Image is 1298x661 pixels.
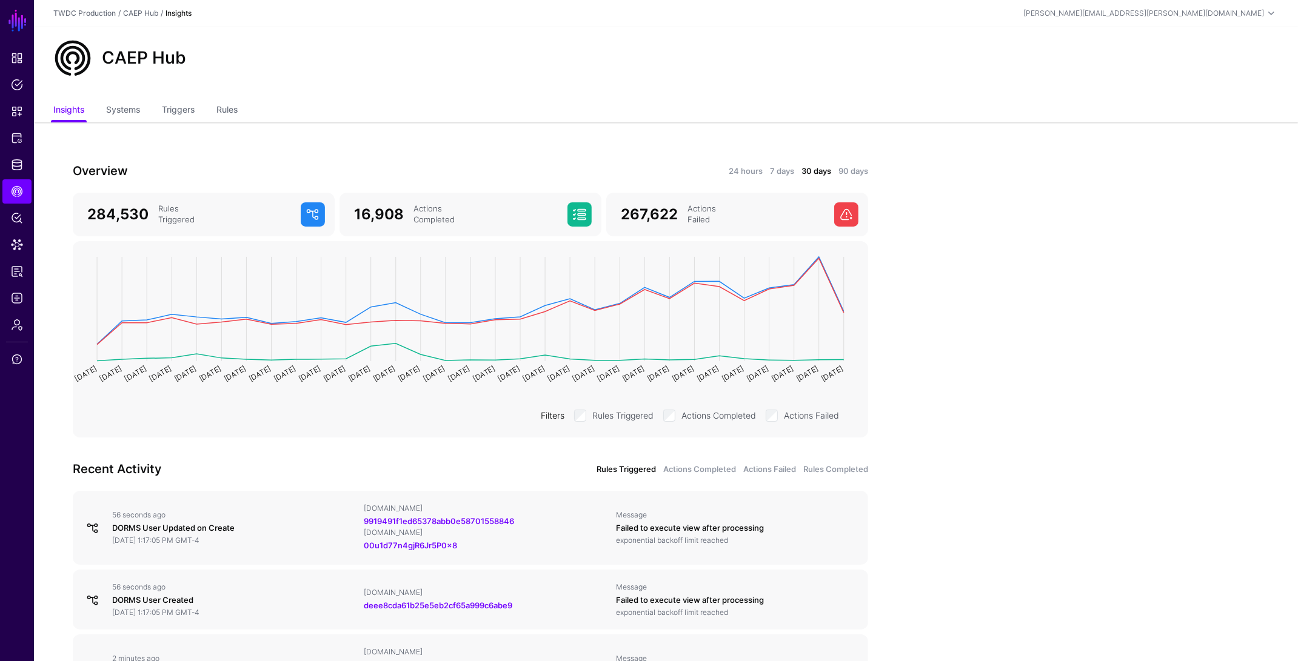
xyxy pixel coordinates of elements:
[112,510,354,520] div: 56 seconds ago
[770,165,794,178] a: 7 days
[571,364,596,384] text: [DATE]
[745,364,770,384] text: [DATE]
[354,205,404,223] span: 16,908
[112,608,354,617] div: [DATE] 1:17:05 PM GMT-4
[1023,8,1264,19] div: [PERSON_NAME][EMAIL_ADDRESS][PERSON_NAME][DOMAIN_NAME]
[2,206,32,230] a: Policy Lens
[322,364,347,384] text: [DATE]
[87,205,149,223] span: 284,530
[2,99,32,124] a: Snippets
[122,364,147,384] text: [DATE]
[546,364,570,384] text: [DATE]
[446,364,471,384] text: [DATE]
[112,536,354,545] div: [DATE] 1:17:05 PM GMT-4
[681,407,756,422] label: Actions Completed
[11,292,23,304] span: Logs
[743,463,796,476] a: Actions Failed
[148,364,173,384] text: [DATE]
[597,463,656,476] a: Rules Triggered
[372,364,396,384] text: [DATE]
[2,233,32,257] a: Data Lens
[153,204,296,225] div: Rules Triggered
[596,364,621,384] text: [DATE]
[112,522,354,534] div: DORMS User Updated on Create
[616,536,858,545] div: exponential backoff limit reached
[11,212,23,224] span: Policy Lens
[803,463,868,476] a: Rules Completed
[2,46,32,70] a: Dashboard
[73,161,463,181] h3: Overview
[770,364,795,384] text: [DATE]
[616,582,858,592] div: Message
[2,179,32,204] a: CAEP Hub
[616,522,858,534] div: Failed to execute view after processing
[671,364,695,384] text: [DATE]
[53,99,84,122] a: Insights
[496,364,521,384] text: [DATE]
[11,105,23,118] span: Snippets
[123,8,158,18] a: CAEP Hub
[421,364,446,384] text: [DATE]
[216,99,238,122] a: Rules
[720,364,745,384] text: [DATE]
[11,265,23,277] span: Reports
[2,286,32,310] a: Logs
[11,185,23,198] span: CAEP Hub
[663,463,736,476] a: Actions Completed
[11,79,23,91] span: Policies
[11,319,23,331] span: Admin
[53,8,116,18] a: TWDC Production
[112,582,354,592] div: 56 seconds ago
[166,8,192,18] strong: Insights
[364,516,514,526] a: 9919491f1ed65378abb0e58701558846
[646,364,671,384] text: [DATE]
[173,364,198,384] text: [DATE]
[73,364,98,384] text: [DATE]
[11,132,23,144] span: Protected Systems
[536,409,569,422] div: Filters
[621,205,678,223] span: 267,622
[729,165,763,178] a: 24 hours
[621,364,646,384] text: [DATE]
[7,7,28,34] a: SGNL
[11,52,23,64] span: Dashboard
[364,503,606,513] div: [DOMAIN_NAME]
[158,8,166,19] div: /
[2,153,32,177] a: Identity Data Fabric
[616,608,858,617] div: exponential backoff limit reached
[2,313,32,337] a: Admin
[116,8,123,19] div: /
[364,600,512,610] a: deee8cda61b25e5eb2cf65a999c6abe9
[364,647,606,657] div: [DOMAIN_NAME]
[102,48,186,68] h2: CAEP Hub
[106,99,140,122] a: Systems
[616,594,858,606] div: Failed to execute view after processing
[820,364,845,384] text: [DATE]
[801,165,831,178] a: 30 days
[297,364,322,384] text: [DATE]
[11,239,23,251] span: Data Lens
[222,364,247,384] text: [DATE]
[247,364,272,384] text: [DATE]
[784,407,839,422] label: Actions Failed
[364,528,606,537] div: [DOMAIN_NAME]
[695,364,720,384] text: [DATE]
[364,588,606,597] div: [DOMAIN_NAME]
[795,364,820,384] text: [DATE]
[11,159,23,171] span: Identity Data Fabric
[198,364,222,384] text: [DATE]
[2,73,32,97] a: Policies
[616,510,858,520] div: Message
[162,99,195,122] a: Triggers
[364,540,457,550] a: 00u1d77n4gjR6Jr5P0x8
[272,364,297,384] text: [DATE]
[521,364,546,384] text: [DATE]
[11,353,23,365] span: Support
[592,407,654,422] label: Rules Triggered
[73,459,463,479] h3: Recent Activity
[2,259,32,284] a: Reports
[838,165,868,178] a: 90 days
[2,126,32,150] a: Protected Systems
[396,364,421,384] text: [DATE]
[98,364,122,384] text: [DATE]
